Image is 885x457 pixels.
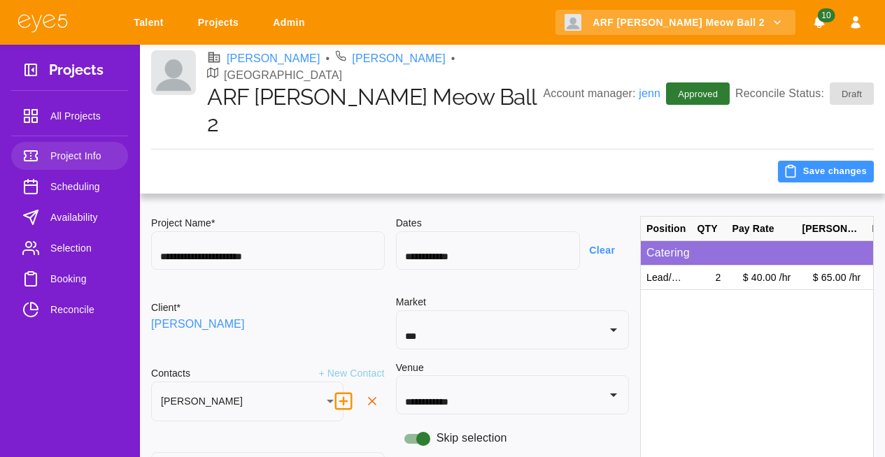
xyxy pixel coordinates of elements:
span: 10 [817,8,835,22]
div: $ 40.00 /hr [727,266,797,290]
button: ARF [PERSON_NAME] Meow Ball 2 [555,10,795,36]
span: All Projects [50,108,117,124]
a: Availability [11,203,128,231]
p: [GEOGRAPHIC_DATA] [224,67,342,84]
button: delete [360,389,385,414]
span: Draft [833,87,870,101]
a: [PERSON_NAME] [227,50,320,67]
a: All Projects [11,102,128,130]
span: Project Info [50,147,117,164]
li: • [451,50,455,67]
a: Selection [11,234,128,262]
span: Availability [50,209,117,226]
button: Open [604,320,623,340]
p: Account manager: [543,85,660,102]
div: QTY [692,217,727,241]
a: Projects [189,10,253,36]
span: Selection [50,240,117,256]
img: eye5 [17,13,69,33]
p: Reconcile Status: [735,82,874,105]
h6: Project Name* [151,216,385,231]
div: $ 65.00 /hr [797,266,867,290]
a: Booking [11,265,128,293]
a: Admin [264,10,319,36]
h6: Venue [396,361,424,376]
span: Scheduling [50,178,117,195]
p: + New Contact [318,366,384,382]
div: [PERSON_NAME] [151,382,344,421]
a: Reconcile [11,296,128,324]
div: Skip selection [396,426,630,452]
span: Reconcile [50,301,117,318]
div: Pay Rate [727,217,797,241]
h6: Client* [151,300,180,316]
div: 2 [692,266,727,290]
button: Notifications [807,10,832,36]
img: Client logo [565,14,581,31]
h6: Contacts [151,366,190,382]
a: [PERSON_NAME] [151,316,245,333]
h6: Dates [396,216,630,231]
a: [PERSON_NAME] [352,50,446,67]
span: Booking [50,270,117,287]
div: Position [641,217,691,241]
a: Project Info [11,142,128,170]
button: delete [327,385,360,417]
button: Open [604,385,623,405]
button: Save changes [778,161,874,182]
h6: Market [396,295,630,310]
img: Client logo [151,50,196,95]
a: jenn [639,87,660,99]
span: Approved [670,87,726,101]
h1: ARF [PERSON_NAME] Meow Ball 2 [207,84,543,138]
button: Clear [580,238,629,263]
a: Scheduling [11,173,128,201]
a: Talent [125,10,178,36]
h3: Projects [49,61,104,83]
div: [PERSON_NAME] [797,217,867,241]
li: • [326,50,330,67]
div: Lead/VIP Shadow [641,266,691,290]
